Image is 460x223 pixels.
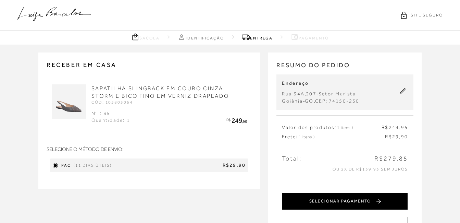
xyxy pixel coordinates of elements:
span: CEP: [315,98,328,104]
button: SELECIONAR PAGAMENTO [282,193,408,210]
strong: SELECIONE O MÉTODO DE ENVIO: [47,144,252,155]
span: 249 [389,125,399,130]
span: ,90 [399,134,408,139]
span: 29 [392,134,399,139]
h2: RESUMO DO PEDIDO [276,61,413,75]
span: ,95 [242,119,247,124]
span: 74150-230 [329,98,360,104]
span: 249 [232,117,242,124]
span: ou 2x de R$139,93 sem juros [333,167,408,172]
span: Goiânia [282,98,303,104]
span: ,95 [399,125,408,130]
span: R$ [385,134,392,139]
span: R$279,85 [374,154,408,163]
span: Rua 34A [282,91,304,96]
img: SAPATILHA SLINGBACK EM COURO CINZA STORM E BICO FINO EM VERNIZ DRAPEADO [52,84,86,119]
div: Quantidade: 1 [91,117,130,125]
span: R$ [226,118,230,122]
h2: Receber em casa [47,61,252,69]
span: GO [305,98,313,104]
span: Frete [282,133,314,140]
span: PAC [61,163,71,168]
span: SITE SEGURO [411,12,443,18]
span: R$29.90 [114,162,246,169]
span: Nº : 35 [91,110,111,116]
a: Entrega [242,33,273,41]
span: R$ [382,125,388,130]
span: 307 [306,91,316,96]
span: ( 1 itens ) [296,134,315,139]
div: , - [282,90,359,97]
a: Sacola [131,33,160,41]
a: Identificação [177,33,224,41]
span: Setor Marista [319,91,356,96]
a: SAPATILHA SLINGBACK EM COURO CINZA STORM E BICO FINO EM VERNIZ DRAPEADO [91,85,229,99]
div: - . [282,97,359,105]
span: Total: [282,154,301,163]
div: CÓD: 105803064 [91,100,247,104]
span: Valor dos produtos [282,124,353,131]
a: Pagamento [290,33,328,41]
span: (11 dias úteis) [74,163,112,168]
p: Endereço [282,80,359,87]
span: ( 1 itens ) [335,125,353,130]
